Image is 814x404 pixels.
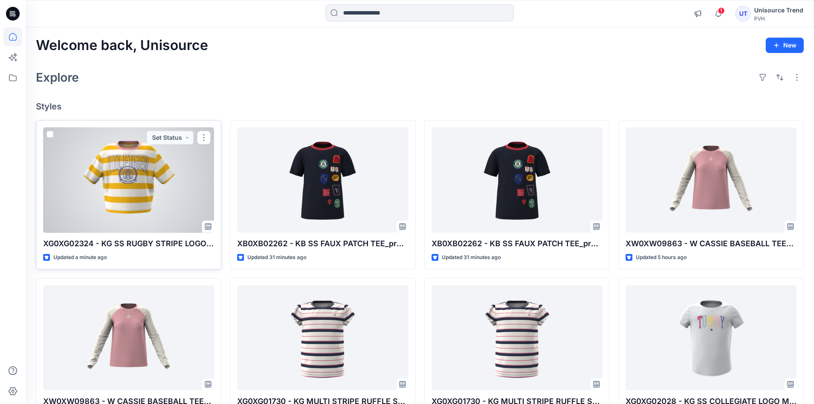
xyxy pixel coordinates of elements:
p: XB0XB02262 - KB SS FAUX PATCH TEE_proto [432,238,602,250]
div: UT [735,6,751,21]
button: New [766,38,804,53]
span: 1 [718,7,725,14]
a: XG0XG02028 - KG SS COLLEGIATE LOGO MULTI TEE_proto [626,285,796,391]
a: XG0XG02324 - KG SS RUGBY STRIPE LOGO TEE_proto [43,127,214,233]
p: Updated 5 hours ago [636,253,687,262]
div: PVH [754,15,803,22]
a: XG0XG01730 - KG MULTI STRIPE RUFFLE SLV TOP_proto [432,285,602,391]
a: XG0XG01730 - KG MULTI STRIPE RUFFLE SLV TOP_proto [237,285,408,391]
p: XB0XB02262 - KB SS FAUX PATCH TEE_proto [237,238,408,250]
p: Updated 31 minutes ago [247,253,306,262]
a: XB0XB02262 - KB SS FAUX PATCH TEE_proto [237,127,408,233]
h2: Welcome back, Unisource [36,38,208,53]
a: XW0XW09863 - W CASSIE BASEBALL TEE_proto [626,127,796,233]
h4: Styles [36,101,804,112]
p: Updated a minute ago [53,253,107,262]
h2: Explore [36,71,79,84]
p: XW0XW09863 - W CASSIE BASEBALL TEE_proto [626,238,796,250]
p: Updated 31 minutes ago [442,253,501,262]
a: XW0XW09863 - W CASSIE BASEBALL TEE_proto [43,285,214,391]
p: XG0XG02324 - KG SS RUGBY STRIPE LOGO TEE_proto [43,238,214,250]
div: Unisource Trend [754,5,803,15]
a: XB0XB02262 - KB SS FAUX PATCH TEE_proto [432,127,602,233]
